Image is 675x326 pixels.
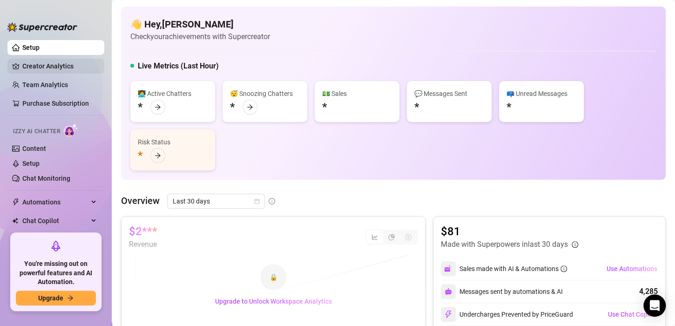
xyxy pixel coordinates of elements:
span: Automations [22,195,88,210]
h5: Live Metrics (Last Hour) [138,61,219,72]
article: Overview [121,194,160,208]
div: Undercharges Prevented by PriceGuard [441,307,573,322]
article: Made with Superpowers in last 30 days [441,239,568,250]
div: Messages sent by automations & AI [441,284,563,299]
div: Sales made with AI & Automations [459,264,567,274]
img: svg%3e [444,310,452,319]
span: Last 30 days [173,194,259,208]
h4: 👋 Hey, [PERSON_NAME] [130,18,270,31]
span: info-circle [572,241,578,248]
div: Risk Status [138,137,208,147]
img: Chat Copilot [12,217,18,224]
span: arrow-right [155,104,161,110]
span: arrow-right [155,152,161,159]
div: 💵 Sales [322,88,392,99]
article: Check your achievements with Supercreator [130,31,270,42]
span: Chat Copilot [22,213,88,228]
a: Team Analytics [22,81,68,88]
img: svg%3e [444,265,452,273]
button: Upgrade to Unlock Workspace Analytics [208,294,339,309]
span: Izzy AI Chatter [13,127,60,136]
button: Use Automations [606,261,658,276]
div: 4,285 [639,286,658,297]
button: Use Chat Copilot [607,307,658,322]
span: info-circle [560,265,567,272]
span: Upgrade to Unlock Workspace Analytics [215,298,332,305]
span: thunderbolt [12,198,20,206]
a: Purchase Subscription [22,96,97,111]
span: calendar [254,198,260,204]
div: 😴 Snoozing Chatters [230,88,300,99]
img: svg%3e [445,288,452,295]
article: $81 [441,224,578,239]
div: 👩‍💻 Active Chatters [138,88,208,99]
span: Use Chat Copilot [608,311,657,318]
button: Upgradearrow-right [16,291,96,306]
img: AI Chatter [64,123,78,137]
a: Creator Analytics [22,59,97,74]
span: arrow-right [247,104,253,110]
img: logo-BBDzfeDw.svg [7,22,77,32]
div: 💬 Messages Sent [414,88,484,99]
a: Setup [22,44,40,51]
a: Content [22,145,46,152]
span: rocket [50,240,61,251]
a: Chat Monitoring [22,175,70,182]
span: You're missing out on powerful features and AI Automation. [16,259,96,287]
span: arrow-right [67,295,74,301]
a: Setup [22,160,40,167]
span: Upgrade [38,294,63,302]
div: 📪 Unread Messages [506,88,576,99]
span: Use Automations [607,265,657,272]
span: info-circle [269,198,275,204]
div: 🔒 [260,264,286,290]
div: Open Intercom Messenger [643,294,666,317]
